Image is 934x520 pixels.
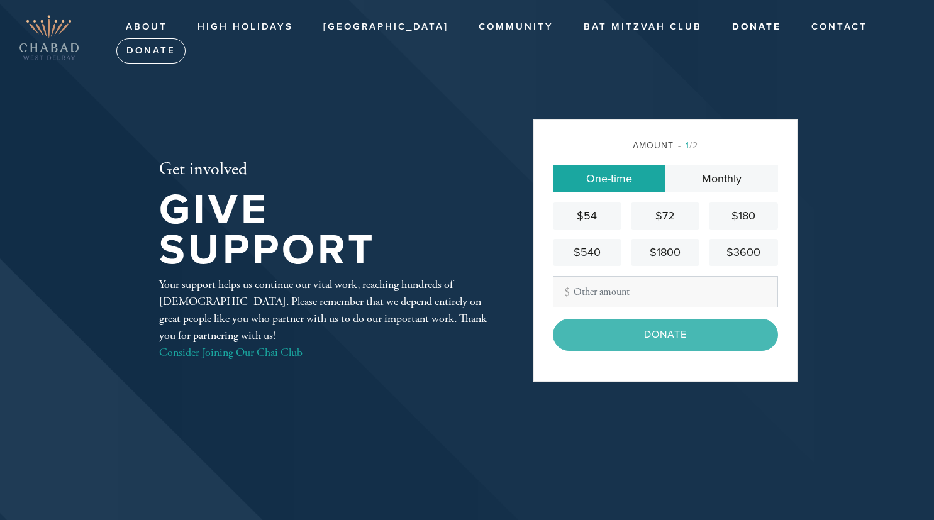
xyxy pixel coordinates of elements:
[714,244,772,261] div: $3600
[19,15,79,60] img: Copy%20of%20West_Delray_Logo.png
[709,239,777,266] a: $3600
[558,207,616,224] div: $54
[116,38,186,64] a: Donate
[574,15,711,39] a: Bat Mitzvah Club
[665,165,778,192] a: Monthly
[709,202,777,230] a: $180
[188,15,303,39] a: High Holidays
[159,159,492,180] h2: Get involved
[636,244,694,261] div: $1800
[686,140,689,151] span: 1
[553,165,665,192] a: One-time
[631,202,699,230] a: $72
[558,244,616,261] div: $540
[723,15,791,39] a: Donate
[714,207,772,224] div: $180
[631,239,699,266] a: $1800
[159,345,303,360] a: Consider Joining Our Chai Club
[553,202,621,230] a: $54
[159,190,492,271] h1: Give Support
[802,15,877,39] a: Contact
[678,140,698,151] span: /2
[159,276,492,361] div: Your support helps us continue our vital work, reaching hundreds of [DEMOGRAPHIC_DATA]. Please re...
[636,207,694,224] div: $72
[116,15,177,39] a: About
[553,239,621,266] a: $540
[553,139,778,152] div: Amount
[553,276,778,307] input: Other amount
[469,15,563,39] a: Community
[314,15,458,39] a: [GEOGRAPHIC_DATA]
